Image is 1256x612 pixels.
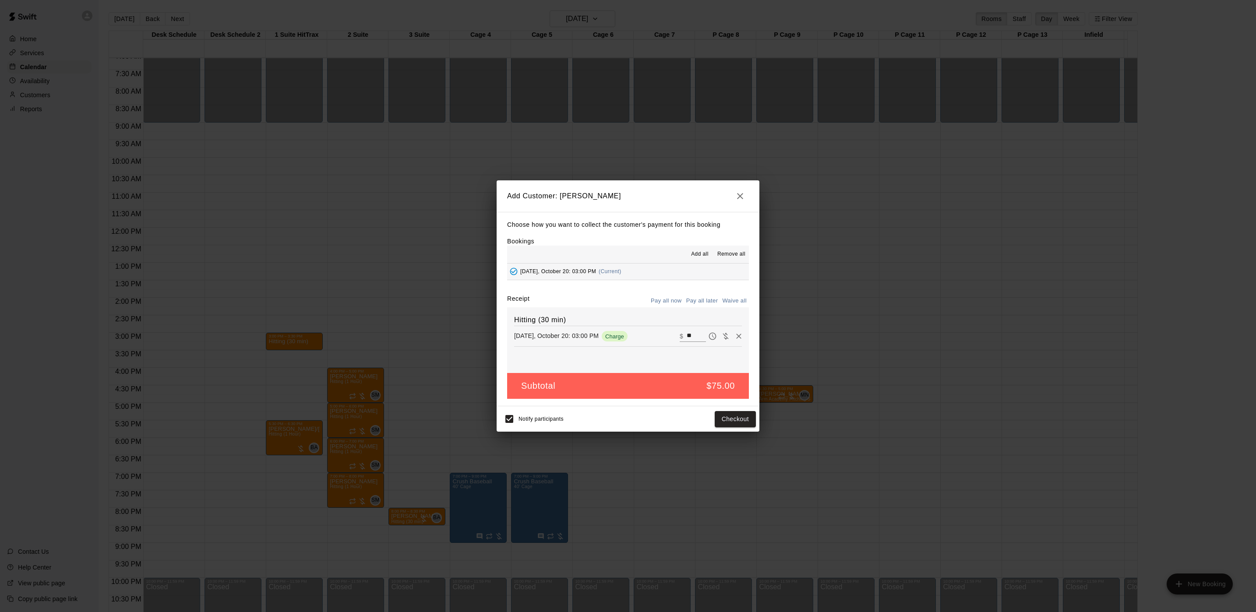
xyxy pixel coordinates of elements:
label: Bookings [507,238,534,245]
p: $ [680,332,683,341]
h2: Add Customer: [PERSON_NAME] [497,180,759,212]
button: Add all [686,247,714,261]
span: Remove all [717,250,745,259]
button: Checkout [715,411,756,427]
p: Choose how you want to collect the customer's payment for this booking [507,219,749,230]
h5: $75.00 [706,380,735,392]
span: Pay later [706,332,719,339]
span: (Current) [599,268,621,274]
button: Pay all later [684,294,720,308]
button: Added - Collect Payment[DATE], October 20: 03:00 PM(Current) [507,264,749,280]
button: Remove [732,330,745,343]
span: Add all [691,250,709,259]
span: Notify participants [519,416,564,422]
button: Added - Collect Payment [507,265,520,278]
span: [DATE], October 20: 03:00 PM [520,268,596,274]
span: Waive payment [719,332,732,339]
span: Charge [602,333,628,340]
p: [DATE], October 20: 03:00 PM [514,331,599,340]
label: Receipt [507,294,529,308]
h6: Hitting (30 min) [514,314,742,326]
button: Waive all [720,294,749,308]
button: Remove all [714,247,749,261]
button: Pay all now [649,294,684,308]
h5: Subtotal [521,380,555,392]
